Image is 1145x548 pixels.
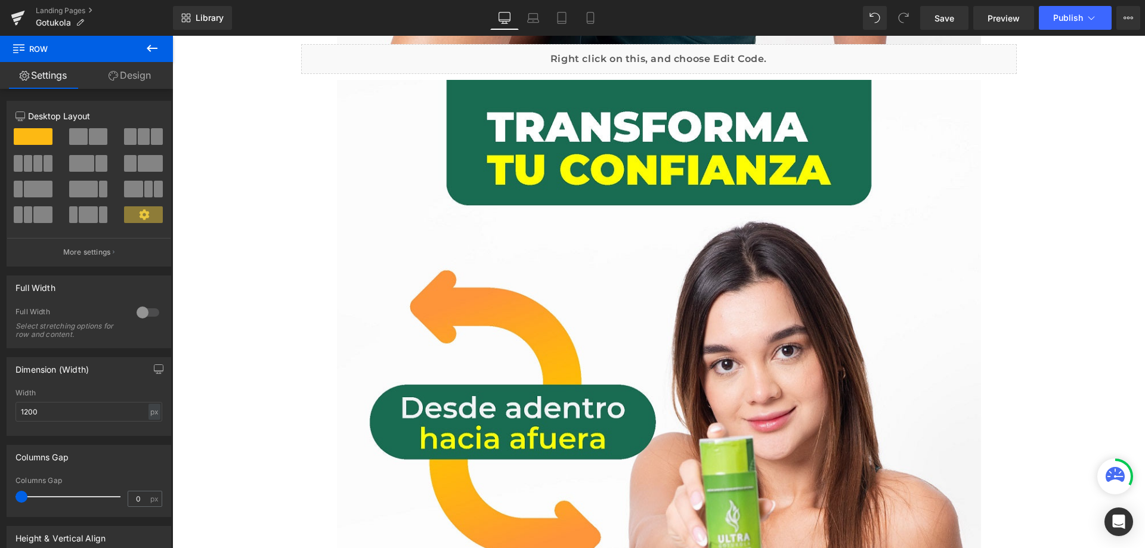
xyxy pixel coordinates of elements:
p: More settings [63,247,111,258]
a: Mobile [576,6,605,30]
div: Full Width [16,276,55,293]
span: px [150,495,160,503]
img: website_grey.svg [19,31,29,41]
a: Laptop [519,6,547,30]
button: More settings [7,238,171,266]
button: Redo [892,6,915,30]
a: Preview [973,6,1034,30]
a: New Library [173,6,232,30]
a: Design [86,62,173,89]
button: Undo [863,6,887,30]
div: Palabras clave [144,70,187,78]
span: Library [196,13,224,23]
div: v 4.0.25 [33,19,58,29]
img: tab_domain_overview_orange.svg [50,69,60,79]
div: Select stretching options for row and content. [16,322,123,339]
div: px [148,404,160,420]
span: Publish [1053,13,1083,23]
a: Landing Pages [36,6,173,16]
p: Desktop Layout [16,110,162,122]
a: Desktop [490,6,519,30]
img: logo_orange.svg [19,19,29,29]
div: Columns Gap [16,476,162,485]
span: Save [934,12,954,24]
button: Publish [1039,6,1112,30]
div: Dominio: [DOMAIN_NAME] [31,31,134,41]
div: Full Width [16,307,125,320]
img: tab_keywords_by_traffic_grey.svg [131,69,140,79]
div: Width [16,389,162,397]
div: Dominio [63,70,91,78]
span: Row [12,36,131,62]
button: More [1116,6,1140,30]
div: Height & Vertical Align [16,527,106,543]
a: Tablet [547,6,576,30]
span: Preview [988,12,1020,24]
div: Dimension (Width) [16,358,89,374]
input: auto [16,402,162,422]
div: Columns Gap [16,445,69,462]
span: Gotukola [36,18,71,27]
div: Open Intercom Messenger [1104,507,1133,536]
